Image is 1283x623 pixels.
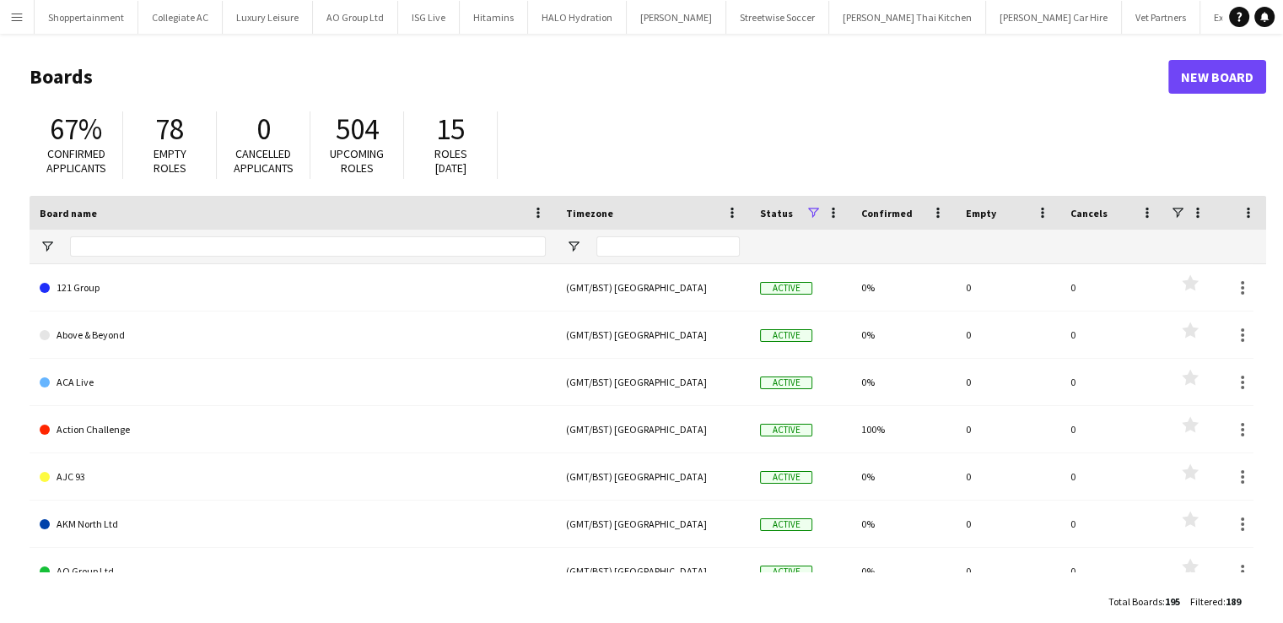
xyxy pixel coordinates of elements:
span: Active [760,566,812,578]
div: 0 [1060,264,1165,311]
span: 15 [436,111,465,148]
div: (GMT/BST) [GEOGRAPHIC_DATA] [556,311,750,358]
span: Confirmed applicants [46,146,106,176]
span: Active [760,377,812,389]
a: AO Group Ltd [40,548,546,595]
a: Above & Beyond [40,311,546,359]
a: ACA Live [40,359,546,406]
div: 0% [851,548,956,594]
div: 0% [851,311,956,358]
div: 0% [851,264,956,311]
span: Active [760,329,812,342]
button: Open Filter Menu [566,239,581,254]
div: 0 [956,406,1060,452]
div: 0 [1060,311,1165,358]
h1: Boards [30,64,1168,89]
div: (GMT/BST) [GEOGRAPHIC_DATA] [556,359,750,405]
a: AJC 93 [40,453,546,501]
span: 67% [50,111,102,148]
button: Hitamins [460,1,528,34]
button: [PERSON_NAME] Car Hire [986,1,1122,34]
span: 0 [256,111,271,148]
div: 0 [956,264,1060,311]
div: (GMT/BST) [GEOGRAPHIC_DATA] [556,501,750,547]
button: Streetwise Soccer [726,1,829,34]
button: Shoppertainment [35,1,138,34]
div: (GMT/BST) [GEOGRAPHIC_DATA] [556,264,750,311]
div: (GMT/BST) [GEOGRAPHIC_DATA] [556,406,750,452]
div: 100% [851,406,956,452]
div: 0 [956,548,1060,594]
div: : [1108,585,1180,618]
span: Status [760,207,793,219]
a: 121 Group [40,264,546,311]
button: Vet Partners [1122,1,1200,34]
button: Collegiate AC [138,1,223,34]
span: Empty roles [154,146,186,176]
span: Timezone [566,207,613,219]
span: Active [760,471,812,484]
span: Empty [966,207,996,219]
button: [PERSON_NAME] [627,1,726,34]
a: Action Challenge [40,406,546,453]
div: (GMT/BST) [GEOGRAPHIC_DATA] [556,548,750,594]
span: Filtered [1190,595,1223,608]
div: 0 [956,359,1060,405]
button: Luxury Leisure [223,1,313,34]
span: Upcoming roles [330,146,384,176]
div: 0 [1060,548,1165,594]
a: New Board [1168,60,1266,94]
span: Board name [40,207,97,219]
span: Active [760,424,812,436]
input: Timezone Filter Input [596,236,740,257]
span: Roles [DATE] [434,146,467,176]
span: Cancelled applicants [234,146,294,176]
span: 189 [1226,595,1241,608]
span: 195 [1165,595,1180,608]
div: (GMT/BST) [GEOGRAPHIC_DATA] [556,453,750,500]
button: [PERSON_NAME] Thai Kitchen [829,1,986,34]
div: 0 [956,453,1060,500]
div: 0 [956,501,1060,547]
div: 0 [1060,453,1165,500]
button: ISG Live [398,1,460,34]
button: AO Group Ltd [313,1,398,34]
div: 0 [1060,406,1165,452]
button: HALO Hydration [528,1,627,34]
div: 0% [851,501,956,547]
span: Total Boards [1108,595,1162,608]
span: Cancels [1070,207,1108,219]
span: Confirmed [861,207,913,219]
button: Open Filter Menu [40,239,55,254]
a: AKM North Ltd [40,501,546,548]
span: 504 [336,111,379,148]
div: 0 [1060,359,1165,405]
input: Board name Filter Input [70,236,546,257]
div: : [1190,585,1241,618]
div: 0% [851,359,956,405]
span: Active [760,282,812,295]
div: 0% [851,453,956,500]
span: 78 [155,111,184,148]
div: 0 [956,311,1060,358]
div: 0 [1060,501,1165,547]
span: Active [760,518,812,531]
